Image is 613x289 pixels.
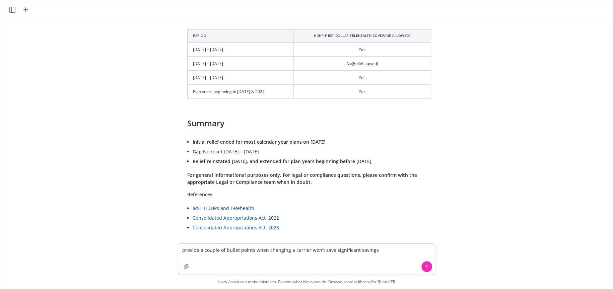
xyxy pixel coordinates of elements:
span: Gap: [193,148,203,155]
span: Initial relief ended for most calendar year plans on [DATE] [193,139,326,145]
h3: Summary [187,118,431,129]
span: Relief reinstated [DATE], and extended for plan years beginning before [DATE] [193,158,371,164]
a: Consolidated Appropriations Act, 2023 [193,224,279,231]
a: IRS - HDHPs and Telehealth [193,205,254,211]
span: Nova Assist can make mistakes. Explore what Nova can do: Browse prompt library for and [217,275,396,289]
span: For general informational purposes only. For legal or compliance questions, please confirm with t... [187,172,417,185]
td: Plan years beginning in [DATE] & 2024 [188,84,293,98]
td: Yes [293,84,431,98]
td: [DATE] – [DATE] [188,56,293,70]
span: No [346,61,352,66]
span: References: [187,191,214,198]
td: Yes [293,42,431,56]
td: [DATE] – [DATE] [188,42,293,56]
td: [DATE] – [DATE] [188,70,293,84]
a: BI [378,279,382,285]
a: Consolidated Appropriations Act, 2022 [193,215,279,221]
textarea: provide a couple of bullet points when changing a carrier won't save significant savings [178,244,435,275]
a: TR [391,279,396,285]
li: No relief [DATE] – [DATE] [193,147,431,156]
th: Period [188,29,293,42]
td: (Relief lapsed) [293,56,431,70]
th: HDHP First Dollar Telehealth Coverage Allowed? [293,29,431,42]
td: Yes [293,70,431,84]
